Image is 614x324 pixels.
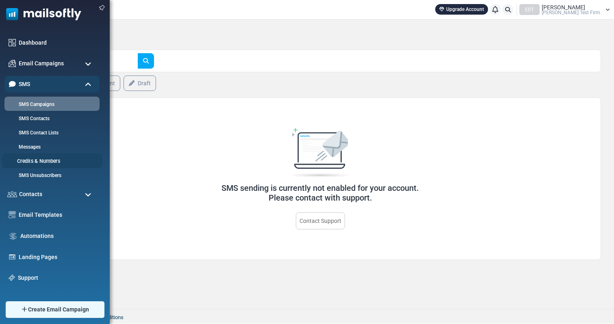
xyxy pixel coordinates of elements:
span: [PERSON_NAME] Test Firm [542,10,600,15]
a: Automations [20,232,95,240]
div: EDT [519,4,540,15]
a: Credits & Numbers [2,158,100,165]
a: Draft [124,76,156,91]
a: Email Templates [19,211,95,219]
span: Contacts [19,190,42,199]
img: contacts-icon.svg [7,191,17,197]
h5: SMS sending is currently not enabled for your account. Please contact with support. [148,183,493,203]
a: Upgrade Account [435,4,488,15]
img: dashboard-icon.svg [9,39,16,46]
a: Landing Pages [19,253,95,261]
a: SMS Unsubscribers [4,172,98,179]
a: Contact Support [296,212,345,229]
img: sms-icon-active.png [9,80,16,88]
a: SMS Contact Lists [4,129,98,136]
img: landing_pages.svg [9,253,16,261]
span: SMS [19,80,30,89]
span: [PERSON_NAME] [542,4,585,10]
a: SMS Contacts [4,115,98,122]
a: Dashboard [19,39,95,47]
img: workflow.svg [9,231,17,241]
img: campaigns-icon.png [9,60,16,67]
a: Support [18,274,95,282]
a: EDT [PERSON_NAME] [PERSON_NAME] Test Firm [519,4,610,15]
img: Contact Support [288,128,353,177]
img: support-icon.svg [9,274,15,281]
footer: 2025 [26,309,614,324]
img: email-templates-icon.svg [9,211,16,218]
span: Email Campaigns [19,59,64,68]
a: SMS Campaigns [4,101,98,108]
span: Create Email Campaign [28,305,89,314]
a: Messages [4,143,98,151]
